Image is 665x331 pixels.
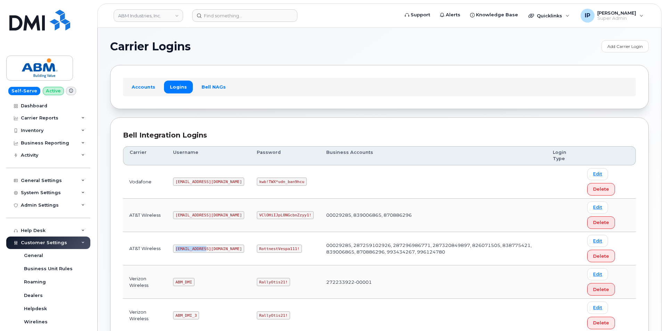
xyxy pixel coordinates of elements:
[587,168,608,180] a: Edit
[593,286,609,293] span: Delete
[123,265,167,299] td: Verizon Wireless
[257,311,290,320] code: RallyOtis21!
[601,40,649,52] a: Add Carrier Login
[547,146,581,165] th: Login Type
[173,211,244,220] code: [EMAIL_ADDRESS][DOMAIN_NAME]
[173,177,244,186] code: [EMAIL_ADDRESS][DOMAIN_NAME]
[173,311,199,320] code: ABM_DMI_3
[587,301,608,314] a: Edit
[587,317,615,329] button: Delete
[593,320,609,326] span: Delete
[257,245,302,253] code: RottnestVespa111!
[587,283,615,296] button: Delete
[196,81,232,93] a: Bell NAGs
[126,81,161,93] a: Accounts
[587,216,615,229] button: Delete
[587,201,608,214] a: Edit
[257,211,314,220] code: VClOHiIJpL0NGcbnZzyy1!
[173,278,194,286] code: ABM_DMI
[587,268,608,280] a: Edit
[123,232,167,265] td: AT&T Wireless
[587,183,615,196] button: Delete
[320,232,547,265] td: 00029285, 287259102926, 287296986771, 287320849897, 826071505, 838775421, 839006865, 870886296, 9...
[320,199,547,232] td: 00029285, 839006865, 870886296
[123,199,167,232] td: AT&T Wireless
[587,235,608,247] a: Edit
[257,278,290,286] code: RallyOtis21!
[593,253,609,259] span: Delete
[251,146,320,165] th: Password
[110,41,191,52] span: Carrier Logins
[164,81,193,93] a: Logins
[320,265,547,299] td: 272233922-00001
[593,186,609,192] span: Delete
[320,146,547,165] th: Business Accounts
[593,219,609,226] span: Delete
[173,245,244,253] code: [EMAIL_ADDRESS][DOMAIN_NAME]
[257,177,306,186] code: kwb!TWX*udn_ban9hcu
[123,165,167,199] td: Vodafone
[587,250,615,262] button: Delete
[123,130,636,140] div: Bell Integration Logins
[167,146,251,165] th: Username
[123,146,167,165] th: Carrier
